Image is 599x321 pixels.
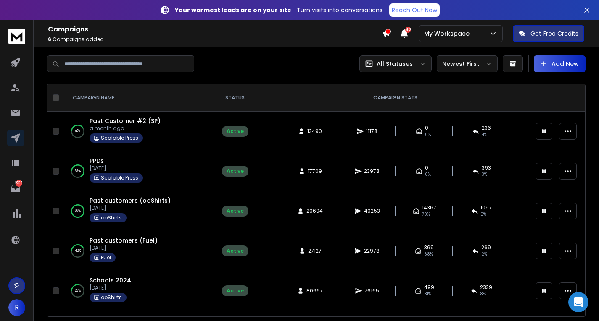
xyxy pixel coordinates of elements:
td: 67%PPDs[DATE]Scalable Press [63,151,210,191]
span: 23978 [364,168,380,175]
span: 81 % [424,291,431,298]
a: PPDs [90,157,104,165]
h1: Campaigns [48,24,382,34]
p: ooShirts [101,214,122,221]
p: My Workspace [424,29,473,38]
a: Schools 2024 [90,276,131,284]
span: 393 [482,164,491,171]
span: 236 [482,125,491,131]
p: Fuel [101,254,111,261]
span: 68 % [424,251,433,258]
p: [DATE] [90,165,143,172]
span: 499 [424,284,434,291]
td: 42%Past Customer #2 (SP)a month agoScalable Press [63,112,210,151]
th: CAMPAIGN STATS [260,84,530,112]
p: Scalable Press [101,135,138,141]
p: Campaigns added [48,36,382,43]
span: 11178 [366,128,377,135]
span: 13490 [307,128,322,135]
td: 42%Past customers (Fuel)[DATE]Fuel [63,231,210,271]
button: Get Free Credits [513,25,584,42]
a: 2728 [7,180,24,197]
span: 1097 [480,204,492,211]
p: 28 % [75,287,81,295]
th: CAMPAIGN NAME [63,84,210,112]
th: STATUS [210,84,260,112]
p: 99 % [75,207,81,215]
a: Past Customer #2 (SP) [90,117,161,125]
span: 269 [481,244,491,251]
p: 67 % [75,167,81,175]
button: Newest First [437,55,498,72]
div: Active [227,208,244,214]
span: 20604 [306,208,323,214]
div: Active [227,128,244,135]
img: logo [8,29,25,44]
a: Reach Out Now [389,3,440,17]
span: 22978 [364,248,380,254]
span: 17709 [308,168,322,175]
button: Add New [534,55,586,72]
p: [DATE] [90,284,131,291]
div: Open Intercom Messenger [568,292,588,312]
div: Active [227,248,244,254]
p: a month ago [90,125,161,132]
span: 0% [425,131,431,138]
span: 3 % [482,171,487,178]
p: [DATE] [90,205,171,211]
strong: Your warmest leads are on your site [175,6,291,14]
span: 369 [424,244,434,251]
span: 0% [425,171,431,178]
p: Reach Out Now [392,6,437,14]
p: 42 % [75,127,81,136]
span: 0 [425,164,428,171]
span: 2339 [480,284,492,291]
span: 76165 [364,287,379,294]
span: 2 % [481,251,487,258]
button: R [8,299,25,316]
span: 0 [425,125,428,131]
span: 4 % [482,131,487,138]
p: Scalable Press [101,175,138,181]
span: 40 [405,27,411,33]
span: 27127 [308,248,322,254]
a: Past customers (ooShirts) [90,196,171,205]
div: Active [227,287,244,294]
p: Get Free Credits [530,29,578,38]
span: 80667 [306,287,323,294]
p: 2728 [16,180,22,187]
span: 14367 [422,204,436,211]
span: 40253 [364,208,380,214]
span: 8 % [480,291,486,298]
a: Past customers (Fuel) [90,236,158,245]
p: 42 % [75,247,81,255]
span: 6 [48,36,51,43]
p: ooShirts [101,294,122,301]
p: All Statuses [377,60,413,68]
p: [DATE] [90,245,158,251]
p: – Turn visits into conversations [175,6,383,14]
div: Active [227,168,244,175]
td: 28%Schools 2024[DATE]ooShirts [63,271,210,311]
td: 99%Past customers (ooShirts)[DATE]ooShirts [63,191,210,231]
span: 5 % [480,211,486,218]
span: 70 % [422,211,430,218]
